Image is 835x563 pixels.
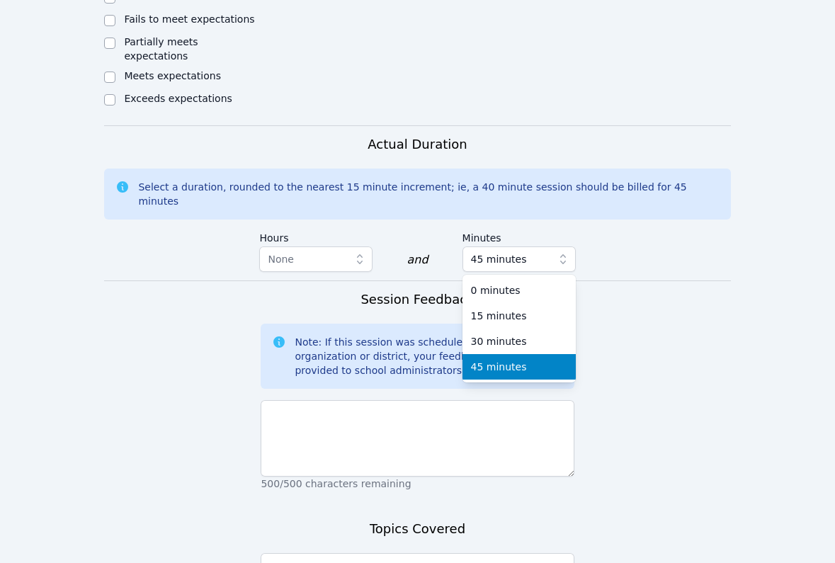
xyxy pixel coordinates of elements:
[124,70,221,81] label: Meets expectations
[259,246,373,272] button: None
[462,225,576,246] label: Minutes
[471,334,527,348] span: 30 minutes
[368,135,467,154] h3: Actual Duration
[124,13,254,25] label: Fails to meet expectations
[124,36,198,62] label: Partially meets expectations
[471,360,527,374] span: 45 minutes
[138,180,719,208] div: Select a duration, rounded to the nearest 15 minute increment; ie, a 40 minute session should be ...
[295,335,562,377] div: Note: If this session was scheduled through an organization or district, your feedback may be be ...
[471,251,527,268] span: 45 minutes
[360,290,474,309] h3: Session Feedback
[124,93,232,104] label: Exceeds expectations
[370,519,465,539] h3: Topics Covered
[471,309,527,323] span: 15 minutes
[261,477,574,491] p: 500/500 characters remaining
[462,275,576,382] ul: 45 minutes
[259,225,373,246] label: Hours
[407,251,428,268] div: and
[462,246,576,272] button: 45 minutes
[268,254,294,265] span: None
[471,283,521,297] span: 0 minutes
